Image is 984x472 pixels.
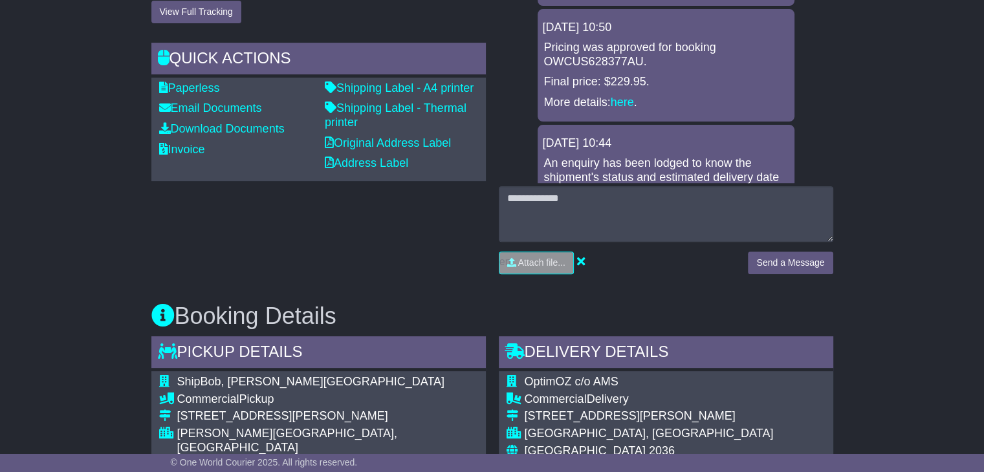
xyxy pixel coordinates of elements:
p: More details: . [544,96,788,110]
a: Invoice [159,143,205,156]
span: Commercial [525,392,587,405]
p: Pricing was approved for booking OWCUS628377AU. [544,41,788,69]
div: Pickup [177,392,478,407]
a: Email Documents [159,102,262,114]
div: [DATE] 10:44 [543,136,789,151]
span: ShipBob, [PERSON_NAME][GEOGRAPHIC_DATA] [177,375,444,388]
p: An enquiry has been lodged to know the shipment's status and estimated delivery date as the shipm... [544,156,788,226]
a: Paperless [159,81,220,94]
a: Download Documents [159,122,285,135]
div: [DATE] 10:50 [543,21,789,35]
button: Send a Message [748,252,833,274]
a: Shipping Label - Thermal printer [325,102,466,129]
div: [GEOGRAPHIC_DATA], [GEOGRAPHIC_DATA] [525,427,774,441]
p: Final price: $229.95. [544,75,788,89]
div: Delivery [525,392,774,407]
span: [GEOGRAPHIC_DATA] [525,444,646,457]
div: Quick Actions [151,43,486,78]
div: Delivery Details [499,336,833,371]
span: OptimOZ c/o AMS [525,375,618,388]
div: [PERSON_NAME][GEOGRAPHIC_DATA], [GEOGRAPHIC_DATA] [177,427,478,455]
span: © One World Courier 2025. All rights reserved. [171,457,358,467]
div: Pickup Details [151,336,486,371]
a: Address Label [325,156,408,169]
span: Commercial [177,392,239,405]
span: 2036 [649,444,675,457]
div: [STREET_ADDRESS][PERSON_NAME] [177,409,478,424]
h3: Booking Details [151,303,833,329]
button: View Full Tracking [151,1,241,23]
a: here [611,96,634,109]
a: Original Address Label [325,136,451,149]
div: [STREET_ADDRESS][PERSON_NAME] [525,409,774,424]
a: Shipping Label - A4 printer [325,81,474,94]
